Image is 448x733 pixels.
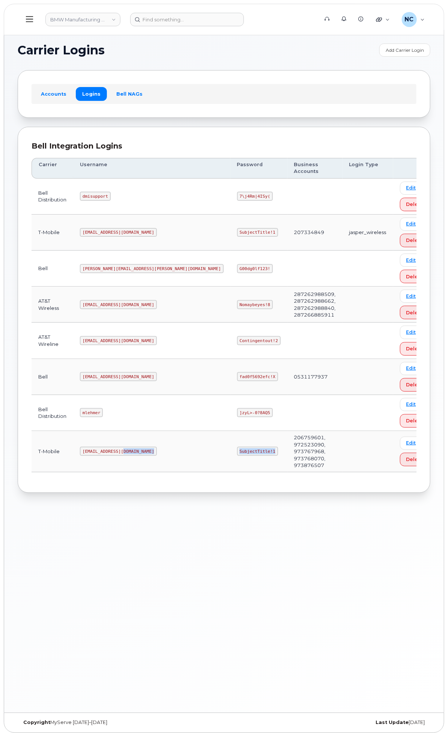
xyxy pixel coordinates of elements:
code: 7\j4Rm|4ISy( [237,192,273,201]
div: MyServe [DATE]–[DATE] [18,720,224,726]
td: 207334849 [287,215,343,251]
span: Delete [406,417,424,424]
strong: Last Update [376,720,409,725]
th: Login Type [343,158,393,179]
button: Delete [400,270,430,283]
button: Delete [400,234,430,247]
strong: Copyright [23,720,50,725]
code: mlehmer [80,408,103,417]
a: Accounts [35,87,73,101]
span: Delete [406,345,424,352]
td: Bell Distribution [32,179,73,215]
div: [DATE] [224,720,430,726]
a: Edit [400,290,422,303]
td: 287262988509, 287262988662, 287262988840, 287266885911 [287,287,343,323]
a: Edit [400,437,422,450]
a: Add Carrier Login [379,44,430,57]
th: Business Accounts [287,158,343,179]
a: Edit [400,326,422,339]
div: Bell Integration Logins [32,141,416,152]
th: Carrier [32,158,73,179]
button: Delete [400,342,430,356]
code: Contingentout!2 [237,336,281,345]
code: G00dg0lf123! [237,264,273,273]
a: Edit [400,254,422,267]
code: fad0f5692efc!X [237,372,278,381]
td: jasper_wireless [343,215,393,251]
th: Username [73,158,230,179]
button: Delete [400,414,430,428]
iframe: Messenger Launcher [415,700,442,727]
td: AT&T Wireline [32,323,73,359]
span: Delete [406,309,424,316]
td: 0531177937 [287,359,343,395]
a: Edit [400,182,422,195]
code: [EMAIL_ADDRESS][DOMAIN_NAME] [80,336,157,345]
td: AT&T Wireless [32,287,73,323]
a: Edit [400,362,422,375]
code: [PERSON_NAME][EMAIL_ADDRESS][PERSON_NAME][DOMAIN_NAME] [80,264,224,273]
span: Delete [406,381,424,388]
code: [EMAIL_ADDRESS][DOMAIN_NAME] [80,372,157,381]
code: ]zyL>-0?8AQ5 [237,408,273,417]
a: Logins [76,87,107,101]
td: T-Mobile [32,431,73,472]
button: Delete [400,378,430,392]
span: Carrier Logins [18,45,105,56]
code: SubjectTitle!1 [237,447,278,456]
code: SubjectTitle!1 [237,228,278,237]
span: Delete [406,201,424,208]
code: [EMAIL_ADDRESS][DOMAIN_NAME] [80,447,157,456]
code: [EMAIL_ADDRESS][DOMAIN_NAME] [80,228,157,237]
button: Delete [400,306,430,319]
span: Delete [406,273,424,280]
a: Bell NAGs [110,87,149,101]
td: 206759601, 972523090, 973767968, 973768070, 973876507 [287,431,343,472]
td: T-Mobile [32,215,73,251]
th: Password [230,158,287,179]
code: Nomaybeyes!8 [237,300,273,309]
td: Bell [32,251,73,287]
span: Delete [406,237,424,244]
button: Delete [400,198,430,211]
td: Bell [32,359,73,395]
span: Delete [406,456,424,463]
button: Delete [400,453,430,466]
a: Edit [400,218,422,231]
code: dmisupport [80,192,111,201]
code: [EMAIL_ADDRESS][DOMAIN_NAME] [80,300,157,309]
a: Edit [400,398,422,411]
td: Bell Distribution [32,395,73,431]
